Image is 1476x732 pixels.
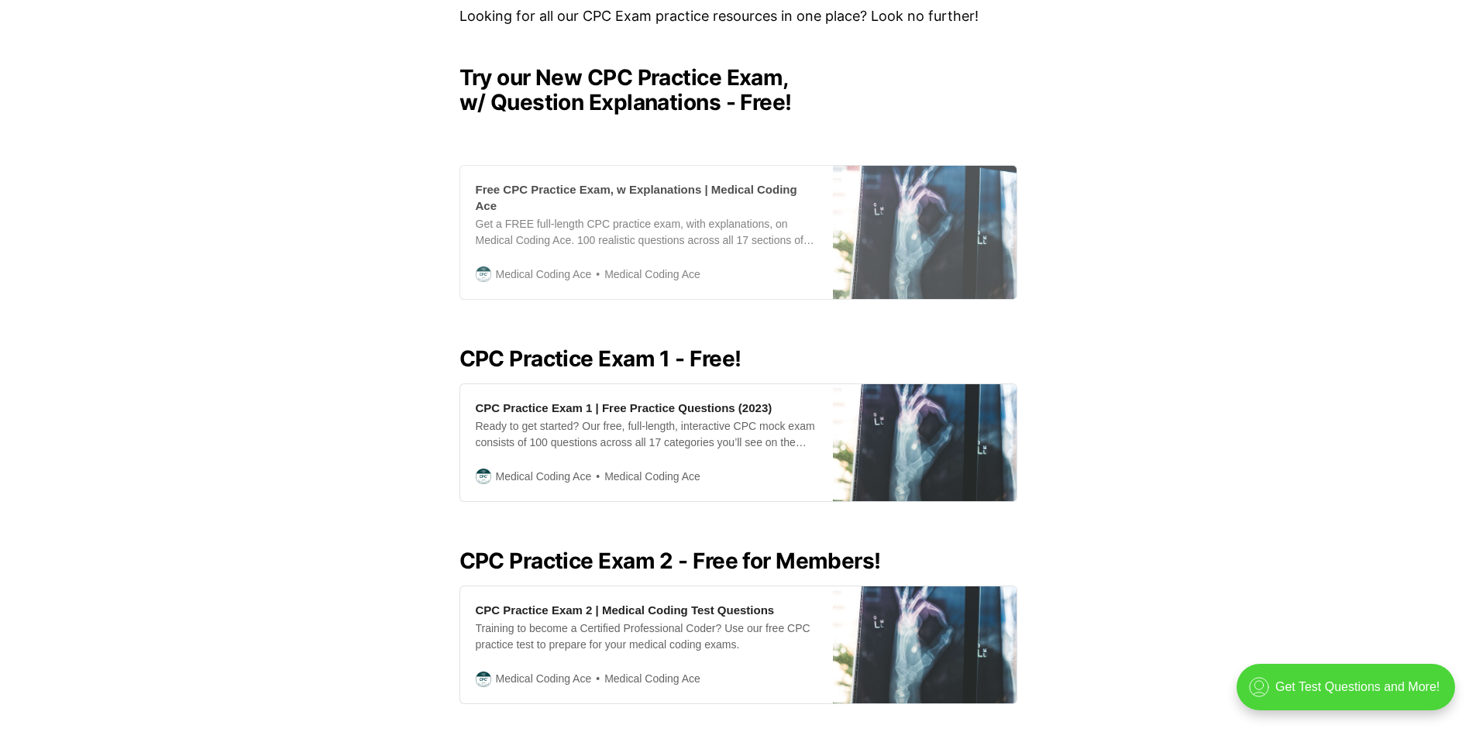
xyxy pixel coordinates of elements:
div: Training to become a Certified Professional Coder? Use our free CPC practice test to prepare for ... [476,620,817,653]
p: Looking for all our CPC Exam practice resources in one place? Look no further! [459,5,1017,28]
a: Free CPC Practice Exam, w Explanations | Medical Coding AceGet a FREE full-length CPC practice ex... [459,165,1017,300]
span: Medical Coding Ace [591,266,700,284]
span: Medical Coding Ace [496,266,592,283]
div: Ready to get started? Our free, full-length, interactive CPC mock exam consists of 100 questions ... [476,418,817,451]
h2: Try our New CPC Practice Exam, w/ Question Explanations - Free! [459,65,1017,115]
a: CPC Practice Exam 2 | Medical Coding Test QuestionsTraining to become a Certified Professional Co... [459,586,1017,704]
a: CPC Practice Exam 1 | Free Practice Questions (2023)Ready to get started? Our free, full-length, ... [459,383,1017,502]
span: Medical Coding Ace [591,468,700,486]
div: Free CPC Practice Exam, w Explanations | Medical Coding Ace [476,181,817,214]
iframe: portal-trigger [1223,656,1476,732]
div: CPC Practice Exam 2 | Medical Coding Test Questions [476,602,775,618]
h2: CPC Practice Exam 1 - Free! [459,346,1017,371]
span: Medical Coding Ace [496,670,592,687]
div: Get a FREE full-length CPC practice exam, with explanations, on Medical Coding Ace. 100 realistic... [476,216,817,249]
span: Medical Coding Ace [591,670,700,688]
div: CPC Practice Exam 1 | Free Practice Questions (2023) [476,400,772,416]
span: Medical Coding Ace [496,468,592,485]
h2: CPC Practice Exam 2 - Free for Members! [459,548,1017,573]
